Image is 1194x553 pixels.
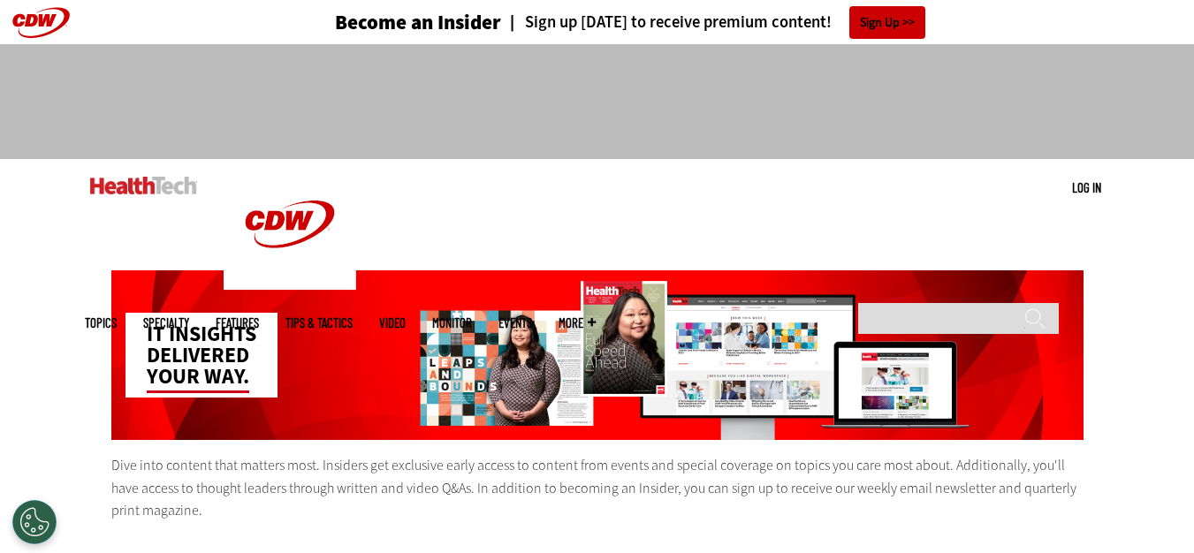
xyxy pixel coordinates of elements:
span: More [559,316,596,330]
span: Specialty [143,316,189,330]
span: your way. [147,362,249,393]
img: Home [224,159,356,290]
a: Sign up [DATE] to receive premium content! [501,14,832,31]
div: IT insights delivered [125,313,278,398]
a: Sign Up [849,6,925,39]
a: Become an Insider [269,12,501,33]
a: Features [216,316,259,330]
iframe: advertisement [276,62,919,141]
a: MonITor [432,316,472,330]
a: CDW [224,276,356,294]
a: Log in [1072,179,1101,195]
div: Cookies Settings [12,500,57,544]
a: Tips & Tactics [285,316,353,330]
p: Dive into content that matters most. Insiders get exclusive early access to content from events a... [111,454,1084,522]
a: Video [379,316,406,330]
img: Home [90,177,197,194]
button: Open Preferences [12,500,57,544]
a: Events [498,316,532,330]
div: User menu [1072,178,1101,197]
span: Topics [85,316,117,330]
h3: Become an Insider [335,12,501,33]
